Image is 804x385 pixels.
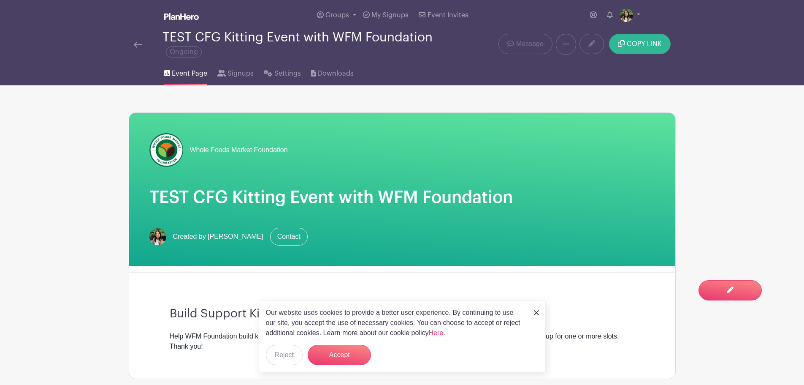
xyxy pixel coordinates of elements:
a: Event Page [164,58,207,85]
img: wfmf_primary_badge_4c.png [149,133,183,167]
span: Ongoing [166,46,202,57]
img: mireya.jpg [149,228,166,245]
button: Reject [266,345,303,365]
img: mireya.jpg [620,8,633,22]
p: Our website uses cookies to provide a better user experience. By continuing to use our site, you ... [266,308,525,338]
a: Downloads [311,58,354,85]
a: Signups [217,58,254,85]
h1: TEST CFG Kitting Event with WFM Foundation [149,187,655,208]
span: Event Invites [428,12,468,19]
span: Created by [PERSON_NAME] [173,232,263,242]
img: logo_white-6c42ec7e38ccf1d336a20a19083b03d10ae64f83f12c07503d8b9e83406b4c7d.svg [164,13,199,20]
div: Help WFM Foundation build kits for our Community First Grant Team Members! Please review the time... [170,331,635,352]
span: Event Page [172,68,207,79]
span: COPY LINK [627,41,662,47]
a: Contact [270,228,308,246]
button: COPY LINK [609,34,670,54]
img: close_button-5f87c8562297e5c2d7936805f587ecaba9071eb48480494691a3f1689db116b3.svg [534,310,539,315]
a: Message [498,34,552,54]
a: Settings [264,58,300,85]
span: Whole Foods Market Foundation [190,145,288,155]
span: Settings [274,68,301,79]
button: Accept [308,345,371,365]
span: Signups [227,68,254,79]
span: My Signups [371,12,409,19]
img: back-arrow-29a5d9b10d5bd6ae65dc969a981735edf675c4d7a1fe02e03b50dbd4ba3cdb55.svg [134,42,142,48]
a: Here [429,329,444,336]
div: TEST CFG Kitting Event with WFM Foundation [162,30,436,58]
h3: Build Support Kits for this year's CFG Class! [170,307,635,321]
span: Downloads [318,68,354,79]
span: Groups [325,12,349,19]
span: Message [516,39,544,49]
